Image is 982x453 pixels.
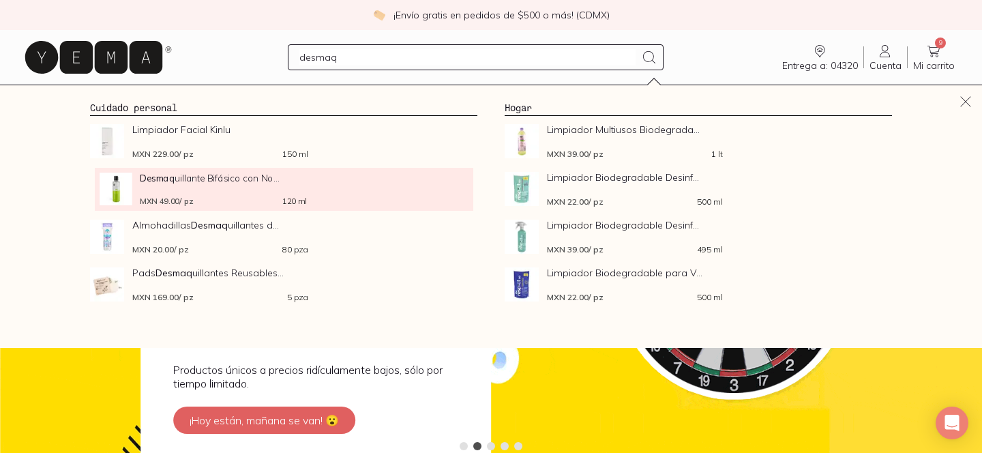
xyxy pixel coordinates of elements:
[373,9,385,21] img: check
[132,267,308,278] span: Pads uillantes Reusables...
[697,246,723,254] span: 495 ml
[173,407,355,434] button: ¡Hoy están, mañana se van! 😮
[299,49,635,65] input: Busca los mejores productos
[132,124,308,135] span: Limpiador Facial Kinlu
[505,102,532,113] a: Hogar
[547,198,604,206] span: MXN 22.00 / pz
[191,219,228,231] strong: Desmaq
[547,293,604,302] span: MXN 22.00 / pz
[132,220,308,231] span: Almohadillas uillantes d...
[140,173,307,183] span: uillante Bifásico con No...
[132,150,194,158] span: MXN 229.00 / pz
[547,172,723,183] span: Limpiador Biodegradable Desinf...
[505,220,892,254] a: Limpiador Biodegradable Desinfectante para Baños con Menta en Botella The Respect CoLimpiador Bio...
[90,267,124,302] img: Pads Desmaquillantes Reusables de Tela Orgánica
[547,150,604,158] span: MXN 39.00 / pz
[393,8,610,22] p: ¡Envío gratis en pedidos de $500 o más! (CDMX)
[505,172,539,206] img: Limpiador Biodegradable Desinfectante para baños con Menta en Pouch
[100,173,468,205] a: Desmaquillante Bifásico con NopalDesmaquillante Bifásico con No...MXN 49.00/ pz120 ml
[547,267,723,278] span: Limpiador Biodegradable para V...
[90,220,124,254] img: Almohadillas Desmaquillantes de Algodón Doble Textura
[869,59,902,72] span: Cuenta
[100,173,132,205] img: Desmaquillante Bifásico con Nopal
[90,124,124,158] img: Limpiador Facial Kinlu
[52,85,139,112] a: pasillo-todos-link
[936,407,968,439] div: Open Intercom Messenger
[913,59,955,72] span: Mi carrito
[505,267,892,302] a: Limpiador Biodegradable para Vidrios y Superficies Delicadas con Citricos en Pouch The Respecto C...
[173,363,458,390] p: Productos únicos a precios ridículamente bajos, sólo por tiempo limitado.
[697,293,723,302] span: 500 ml
[282,150,308,158] span: 150 ml
[460,85,567,112] a: Los estrenos ✨
[282,197,307,205] span: 120 ml
[140,172,175,184] strong: Desmaq
[547,220,723,231] span: Limpiador Biodegradable Desinf...
[287,293,308,302] span: 5 pza
[90,267,477,302] a: Pads Desmaquillantes Reusables de Tela OrgánicaPadsDesmaquillantes Reusables...MXN 169.00/ pz5 pza
[140,197,194,205] span: MXN 49.00 / pz
[155,267,192,279] strong: Desmaq
[547,246,604,254] span: MXN 39.00 / pz
[304,85,432,112] a: Los Imperdibles ⚡️
[132,293,194,302] span: MXN 169.00 / pz
[90,124,477,158] a: Limpiador Facial KinluLimpiador Facial KinluMXN 229.00/ pz150 ml
[505,220,539,254] img: Limpiador Biodegradable Desinfectante para Baños con Menta en Botella The Respect Co
[505,124,539,158] img: Limpiador Multiusos Biodegradable Lavanda
[90,220,477,254] a: Almohadillas Desmaquillantes de Algodón Doble TexturaAlmohadillasDesmaquillantes d...MXN 20.00/ p...
[547,124,723,135] span: Limpiador Multiusos Biodegrada...
[777,43,863,72] a: Entrega a: 04320
[908,43,960,72] a: 9Mi carrito
[697,198,723,206] span: 500 ml
[505,267,539,302] img: Limpiador Biodegradable para Vidrios y Superficies Delicadas con Citricos en Pouch The Respecto Co
[711,150,723,158] span: 1 lt
[282,246,308,254] span: 80 pza
[864,43,907,72] a: Cuenta
[782,59,858,72] span: Entrega a: 04320
[183,85,277,112] a: Sucursales 📍
[505,124,892,158] a: Limpiador Multiusos Biodegradable LavandaLimpiador Multiusos Biodegrada...MXN 39.00/ pz1 lt
[132,246,189,254] span: MXN 20.00 / pz
[90,102,177,113] a: Cuidado personal
[935,38,946,48] span: 9
[505,172,892,206] a: Limpiador Biodegradable Desinfectante para baños con Menta en PouchLimpiador Biodegradable Desinf...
